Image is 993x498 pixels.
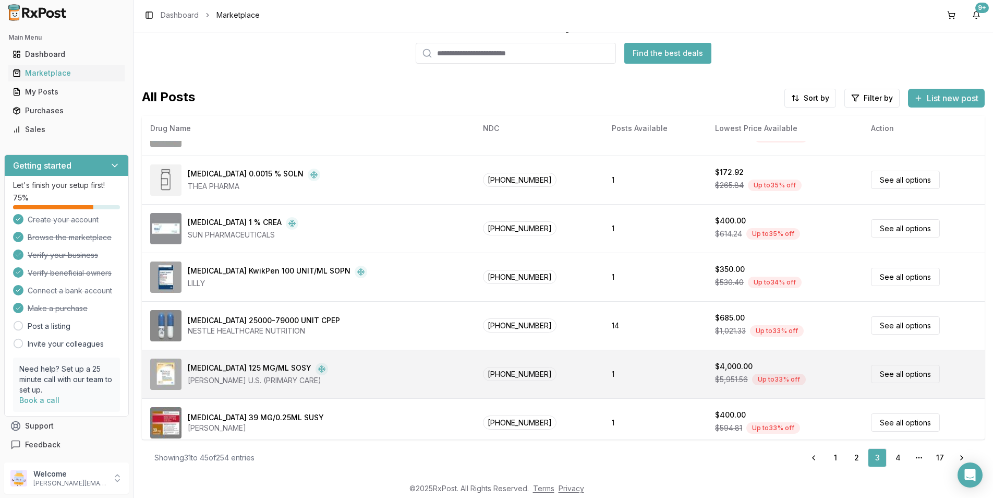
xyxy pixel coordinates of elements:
div: Marketplace [13,68,120,78]
div: Showing 31 to 45 of 254 entries [154,453,255,463]
span: [PHONE_NUMBER] [483,270,556,284]
div: $4,000.00 [715,361,753,372]
div: $685.00 [715,313,745,323]
button: Feedback [4,435,129,454]
span: $1,021.33 [715,326,746,336]
a: See all options [871,171,940,189]
td: 1 [603,204,707,253]
img: User avatar [10,470,27,487]
a: See all options [871,316,940,335]
td: 1 [603,398,707,447]
a: Dashboard [8,45,125,64]
a: List new post [908,94,985,104]
span: Sort by [804,93,829,103]
div: Up to 35 % off [748,180,802,191]
h3: Getting started [13,159,71,172]
span: $614.24 [715,229,742,239]
img: Invega Sustenna 39 MG/0.25ML SUSY [150,407,181,438]
a: 3 [868,448,887,467]
a: 1 [826,448,845,467]
span: 75 % [13,193,29,203]
p: [PERSON_NAME][EMAIL_ADDRESS][DOMAIN_NAME] [33,479,106,488]
span: Browse the marketplace [28,232,112,243]
img: Lyumjev KwikPen 100 UNIT/ML SOPN [150,262,181,293]
td: 1 [603,350,707,398]
th: Action [863,116,985,141]
span: List new post [927,92,978,104]
div: $400.00 [715,410,746,420]
span: $265.84 [715,180,744,191]
a: Dashboard [161,10,199,20]
a: Purchases [8,101,125,120]
span: [PHONE_NUMBER] [483,318,556,333]
div: Up to 33 % off [750,325,804,337]
p: Welcome [33,469,106,479]
div: [PERSON_NAME] U.S. (PRIMARY CARE) [188,375,328,386]
nav: pagination [803,448,972,467]
span: Connect a bank account [28,286,112,296]
p: Need help? Set up a 25 minute call with our team to set up. [19,364,114,395]
h2: Main Menu [8,33,125,42]
th: Drug Name [142,116,475,141]
span: $530.40 [715,277,744,288]
span: Marketplace [216,10,260,20]
span: Make a purchase [28,303,88,314]
a: See all options [871,268,940,286]
button: Dashboard [4,46,129,63]
div: Sales [13,124,120,135]
span: [PHONE_NUMBER] [483,221,556,235]
nav: breadcrumb [161,10,260,20]
div: [MEDICAL_DATA] 39 MG/0.25ML SUSY [188,412,324,423]
div: THEA PHARMA [188,181,320,192]
button: Sort by [784,89,836,108]
div: LILLY [188,278,367,289]
button: Find the best deals [624,43,711,64]
div: [MEDICAL_DATA] 0.0015 % SOLN [188,169,304,181]
span: Verify beneficial owners [28,268,112,278]
div: [MEDICAL_DATA] 125 MG/ML SOSY [188,363,311,375]
div: Dashboard [13,49,120,60]
a: 4 [889,448,907,467]
button: 9+ [968,7,985,23]
span: All Posts [142,89,195,108]
button: List new post [908,89,985,108]
a: Terms [533,484,554,493]
a: Sales [8,120,125,139]
div: [MEDICAL_DATA] KwikPen 100 UNIT/ML SOPN [188,266,350,278]
td: 1 [603,156,707,204]
span: Create your account [28,215,99,225]
span: $594.81 [715,423,742,433]
button: Sales [4,121,129,138]
th: Lowest Price Available [707,116,863,141]
button: Marketplace [4,65,129,81]
div: [PERSON_NAME] [188,423,324,433]
a: Marketplace [8,64,125,82]
div: Open Intercom Messenger [958,463,983,488]
span: [PHONE_NUMBER] [483,367,556,381]
a: My Posts [8,82,125,101]
span: [PHONE_NUMBER] [483,416,556,430]
div: $350.00 [715,264,745,275]
a: Post a listing [28,321,70,331]
span: $5,951.56 [715,374,748,385]
div: My Posts [13,87,120,97]
img: Zioptan 0.0015 % SOLN [150,164,181,196]
a: See all options [871,219,940,238]
span: Filter by [864,93,893,103]
a: 17 [930,448,949,467]
div: 9+ [975,3,989,13]
img: Orencia 125 MG/ML SOSY [150,359,181,390]
div: SUN PHARMACEUTICALS [188,230,298,240]
a: Privacy [559,484,584,493]
span: Verify your business [28,250,98,260]
a: 2 [847,448,866,467]
td: 14 [603,301,707,350]
a: Book a call [19,396,59,405]
div: Up to 33 % off [752,374,806,385]
div: Up to 34 % off [748,277,802,288]
img: Winlevi 1 % CREA [150,213,181,244]
div: NESTLE HEALTHCARE NUTRITION [188,326,340,336]
div: [MEDICAL_DATA] 25000-79000 UNIT CPEP [188,315,340,326]
a: See all options [871,365,940,383]
span: [PHONE_NUMBER] [483,173,556,187]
